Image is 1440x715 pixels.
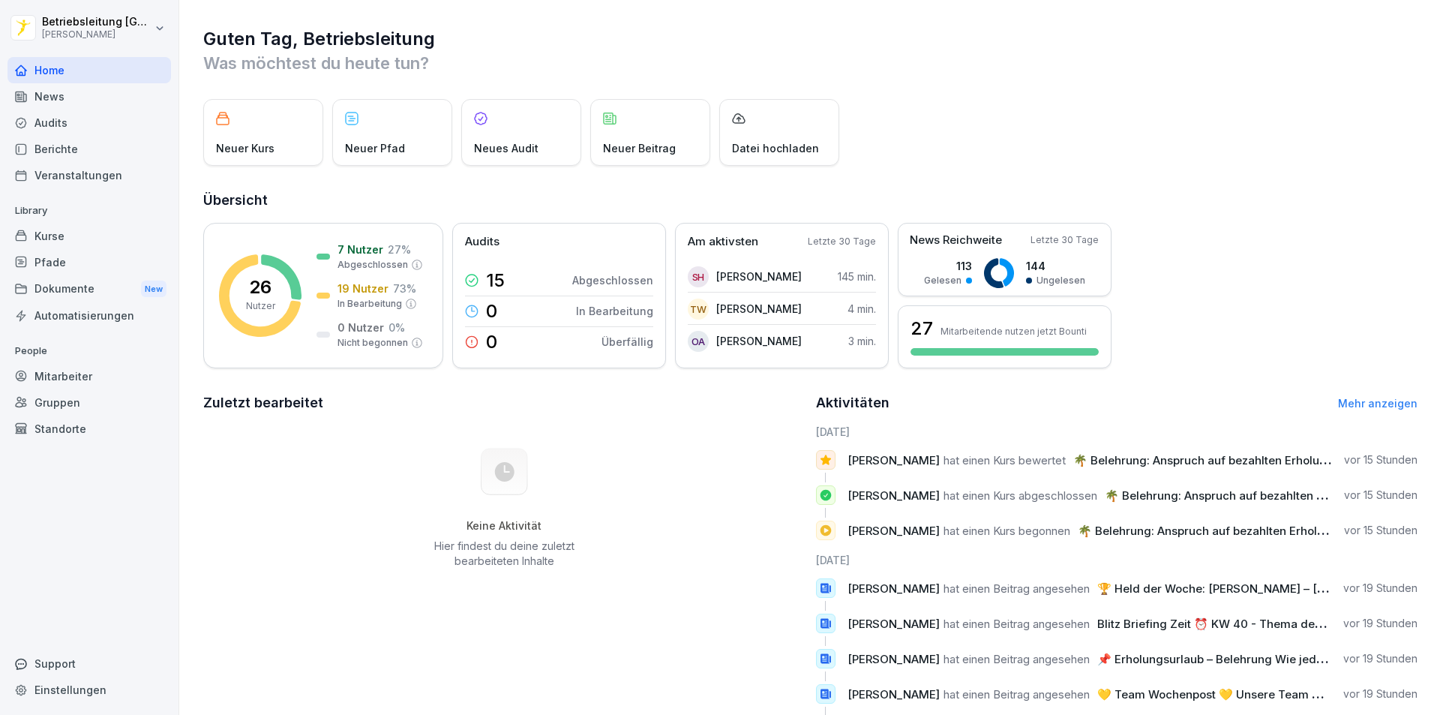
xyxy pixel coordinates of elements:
[7,162,171,188] a: Veranstaltungen
[388,320,405,335] p: 0 %
[1344,488,1417,503] p: vor 15 Stunden
[816,424,1418,440] h6: [DATE]
[1036,274,1085,287] p: Ungelesen
[337,281,388,296] p: 19 Nutzer
[688,299,709,320] div: TW
[716,301,802,317] p: [PERSON_NAME]
[203,392,805,413] h2: Zuletzt bearbeitet
[7,199,171,223] p: Library
[486,302,497,320] p: 0
[337,336,408,350] p: Nicht begonnen
[7,275,171,303] div: Dokumente
[910,316,933,341] h3: 27
[393,281,416,296] p: 73 %
[688,266,709,287] div: SH
[428,539,580,569] p: Hier findest du deine zuletzt bearbeiteten Inhalte
[601,334,653,350] p: Überfällig
[203,190,1417,211] h2: Übersicht
[808,235,876,248] p: Letzte 30 Tage
[337,297,402,311] p: In Bearbeitung
[465,233,499,251] p: Audits
[486,272,505,290] p: 15
[847,617,940,631] span: [PERSON_NAME]
[716,269,802,284] p: [PERSON_NAME]
[42,29,151,40] p: [PERSON_NAME]
[203,27,1417,51] h1: Guten Tag, Betriebsleitung
[847,488,940,503] span: [PERSON_NAME]
[943,524,1070,538] span: hat einen Kurs begonnen
[7,110,171,136] a: Audits
[816,552,1418,568] h6: [DATE]
[847,652,940,666] span: [PERSON_NAME]
[42,16,151,29] p: Betriebsleitung [GEOGRAPHIC_DATA]
[7,136,171,162] a: Berichte
[847,301,876,317] p: 4 min.
[688,331,709,352] div: OA
[7,416,171,442] a: Standorte
[603,140,676,156] p: Neuer Beitrag
[486,333,497,351] p: 0
[249,278,271,296] p: 26
[141,281,166,298] div: New
[1343,686,1417,701] p: vor 19 Stunden
[1030,233,1099,247] p: Letzte 30 Tage
[576,303,653,319] p: In Bearbeitung
[940,326,1087,337] p: Mitarbeitende nutzen jetzt Bounti
[1343,651,1417,666] p: vor 19 Stunden
[337,242,383,257] p: 7 Nutzer
[943,652,1090,666] span: hat einen Beitrag angesehen
[1344,452,1417,467] p: vor 15 Stunden
[7,249,171,275] a: Pfade
[246,299,275,313] p: Nutzer
[7,275,171,303] a: DokumenteNew
[7,223,171,249] a: Kurse
[1344,523,1417,538] p: vor 15 Stunden
[943,488,1097,503] span: hat einen Kurs abgeschlossen
[847,524,940,538] span: [PERSON_NAME]
[7,389,171,416] a: Gruppen
[428,519,580,533] h5: Keine Aktivität
[943,581,1090,596] span: hat einen Beitrag angesehen
[1343,581,1417,596] p: vor 19 Stunden
[848,333,876,349] p: 3 min.
[1338,397,1417,410] a: Mehr anzeigen
[7,363,171,389] a: Mitarbeiter
[924,274,961,287] p: Gelesen
[388,242,411,257] p: 27 %
[7,677,171,703] a: Einstellungen
[924,258,972,274] p: 113
[216,140,274,156] p: Neuer Kurs
[7,339,171,363] p: People
[910,232,1002,249] p: News Reichweite
[838,269,876,284] p: 145 min.
[345,140,405,156] p: Neuer Pfad
[943,453,1066,467] span: hat einen Kurs bewertet
[337,320,384,335] p: 0 Nutzer
[716,333,802,349] p: [PERSON_NAME]
[816,392,889,413] h2: Aktivitäten
[7,302,171,329] a: Automatisierungen
[943,617,1090,631] span: hat einen Beitrag angesehen
[1343,616,1417,631] p: vor 19 Stunden
[847,581,940,596] span: [PERSON_NAME]
[572,272,653,288] p: Abgeschlossen
[943,687,1090,701] span: hat einen Beitrag angesehen
[203,51,1417,75] p: Was möchtest du heute tun?
[688,233,758,251] p: Am aktivsten
[337,258,408,272] p: Abgeschlossen
[732,140,819,156] p: Datei hochladen
[474,140,538,156] p: Neues Audit
[847,687,940,701] span: [PERSON_NAME]
[7,83,171,110] a: News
